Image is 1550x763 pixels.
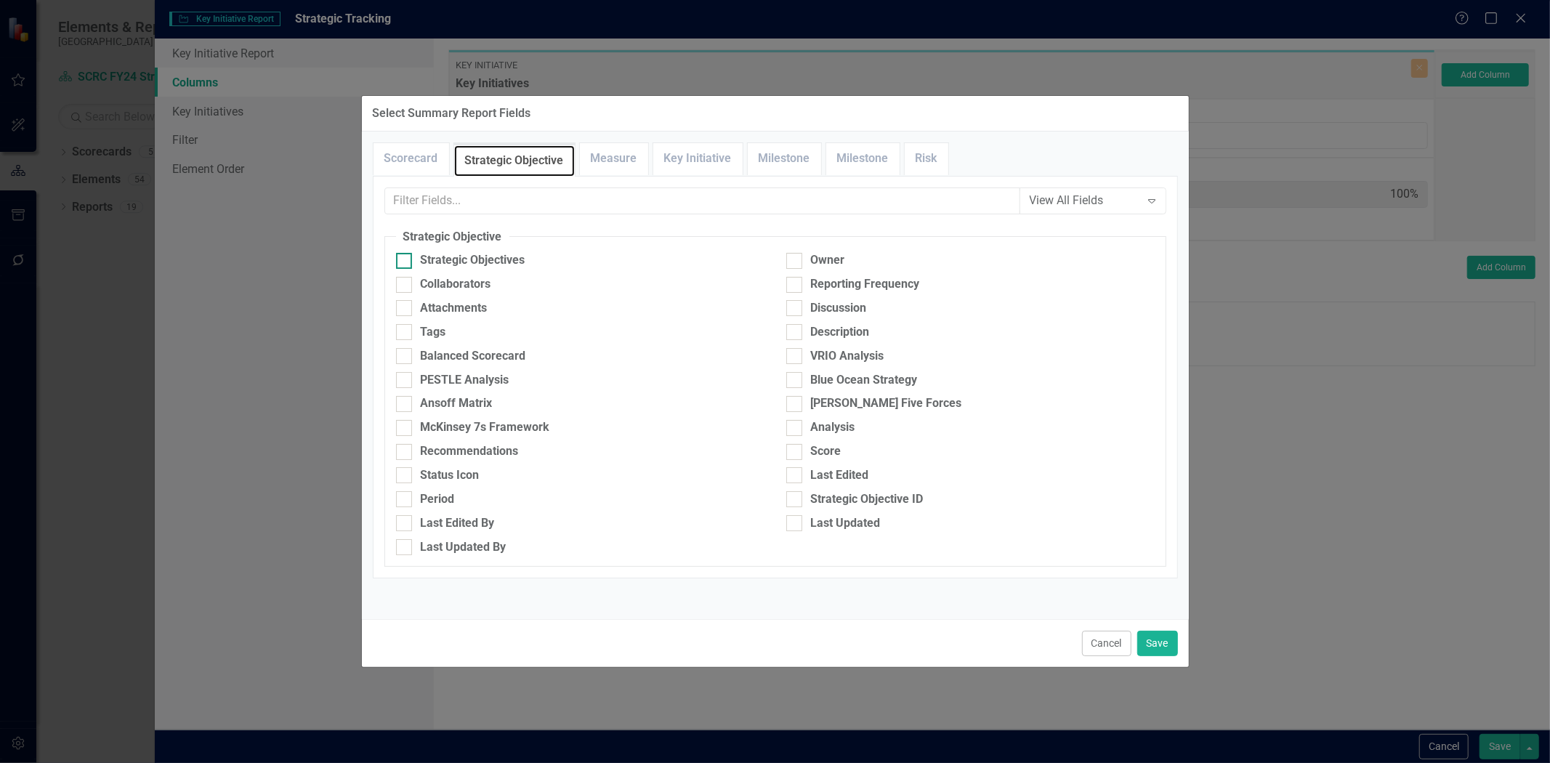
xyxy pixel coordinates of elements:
div: Score [811,443,841,460]
div: Last Updated [811,515,881,532]
div: View All Fields [1030,193,1141,209]
a: Strategic Objective [454,145,575,177]
div: Attachments [421,300,488,317]
div: Strategic Objective ID [811,491,924,508]
a: Risk [905,143,948,174]
div: Period [421,491,455,508]
a: Scorecard [374,143,449,174]
button: Save [1137,631,1178,656]
div: Tags [421,324,446,341]
a: Milestone [826,143,900,174]
div: Last Edited [811,467,869,484]
div: McKinsey 7s Framework [421,419,550,436]
div: Blue Ocean Strategy [811,372,918,389]
div: Status Icon [421,467,480,484]
div: Owner [811,252,845,269]
a: Measure [580,143,648,174]
div: Collaborators [421,276,491,293]
div: Description [811,324,870,341]
div: [PERSON_NAME] Five Forces [811,395,962,412]
div: VRIO Analysis [811,348,884,365]
div: Select Summary Report Fields [373,107,531,120]
a: Key Initiative [653,143,743,174]
div: Recommendations [421,443,519,460]
div: Ansoff Matrix [421,395,493,412]
div: Balanced Scorecard [421,348,526,365]
input: Filter Fields... [384,187,1020,214]
a: Milestone [748,143,821,174]
div: Last Updated By [421,539,506,556]
div: Discussion [811,300,867,317]
button: Cancel [1082,631,1131,656]
div: Reporting Frequency [811,276,920,293]
legend: Strategic Objective [396,229,509,246]
div: Strategic Objectives [421,252,525,269]
div: Last Edited By [421,515,495,532]
div: Analysis [811,419,855,436]
div: PESTLE Analysis [421,372,509,389]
